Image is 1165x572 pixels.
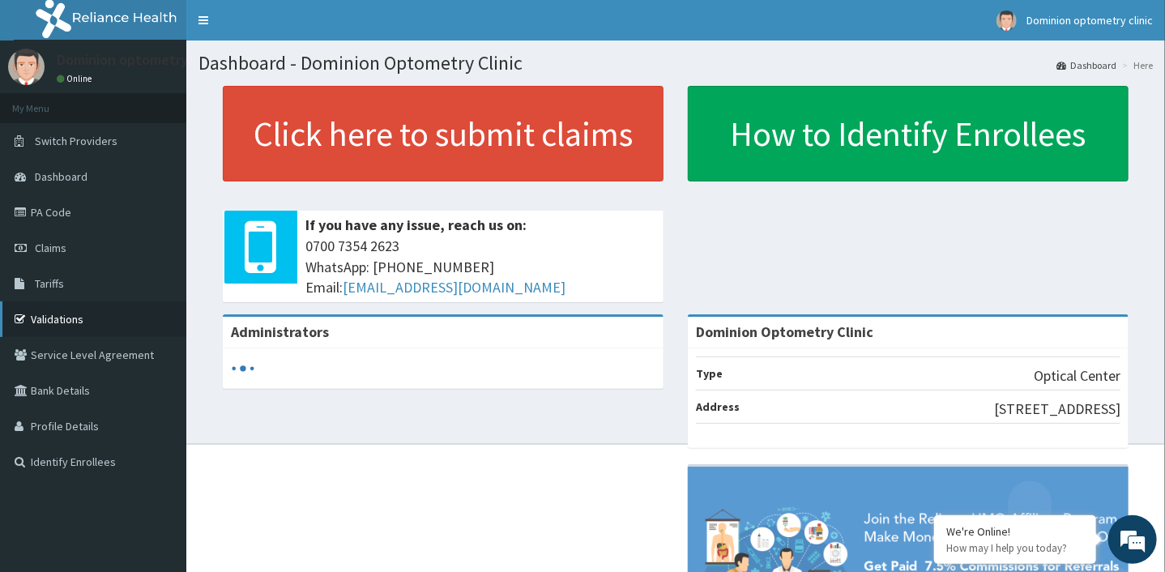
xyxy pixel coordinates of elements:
b: If you have any issue, reach us on: [305,216,527,234]
img: User Image [8,49,45,85]
strong: Dominion Optometry Clinic [696,322,873,341]
span: Dominion optometry clinic [1026,13,1153,28]
span: We're online! [94,178,224,342]
textarea: Type your message and hit 'Enter' [8,391,309,448]
b: Type [696,366,723,381]
a: [EMAIL_ADDRESS][DOMAIN_NAME] [343,278,565,297]
p: Dominion optometry clinic [57,53,224,67]
div: We're Online! [946,524,1084,539]
a: Click here to submit claims [223,86,664,181]
span: 0700 7354 2623 WhatsApp: [PHONE_NUMBER] Email: [305,236,655,298]
a: Dashboard [1056,58,1116,72]
h1: Dashboard - Dominion Optometry Clinic [198,53,1153,74]
b: Administrators [231,322,329,341]
p: Optical Center [1034,365,1120,386]
b: Address [696,399,740,414]
p: How may I help you today? [946,541,1084,555]
li: Here [1118,58,1153,72]
span: Dashboard [35,169,87,184]
span: Tariffs [35,276,64,291]
div: Minimize live chat window [266,8,305,47]
svg: audio-loading [231,356,255,381]
p: [STREET_ADDRESS] [994,399,1120,420]
a: How to Identify Enrollees [688,86,1129,181]
div: Chat with us now [84,91,272,112]
span: Switch Providers [35,134,117,148]
img: User Image [996,11,1017,31]
span: Claims [35,241,66,255]
img: d_794563401_company_1708531726252_794563401 [30,81,66,122]
a: Online [57,73,96,84]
